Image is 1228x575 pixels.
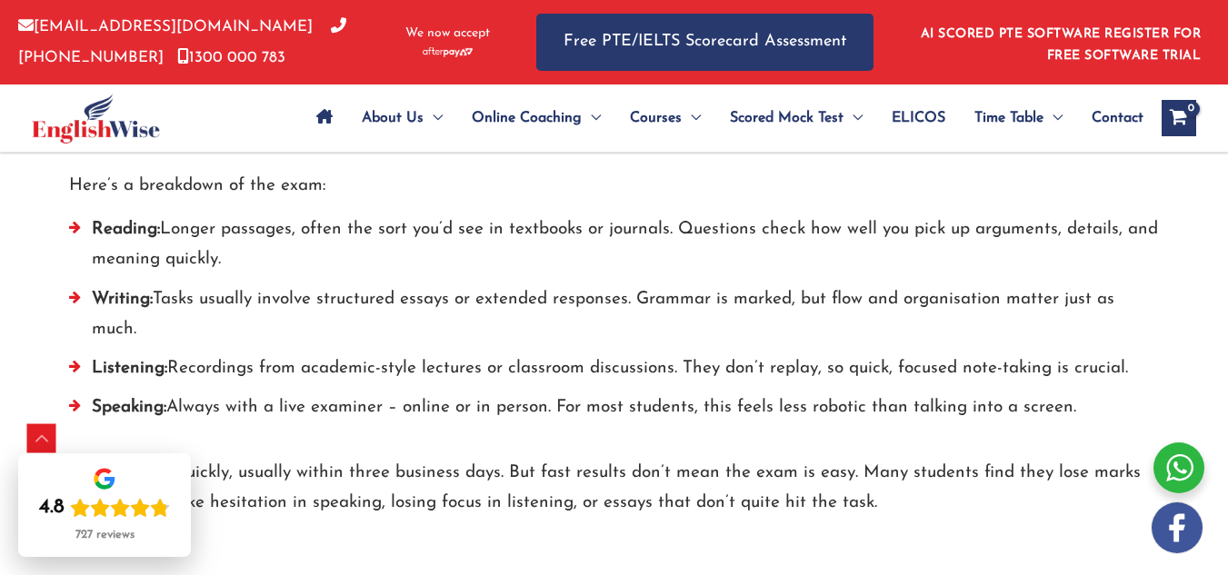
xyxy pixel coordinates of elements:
[1077,86,1143,150] a: Contact
[302,86,1143,150] nav: Site Navigation: Main Menu
[39,495,170,520] div: Rating: 4.8 out of 5
[960,86,1077,150] a: Time TableMenu Toggle
[92,221,160,238] strong: Reading:
[69,353,1160,392] li: Recordings from academic-style lectures or classroom discussions. They don’t replay, so quick, fo...
[69,458,1160,519] p: Results come quickly, usually within three business days. But fast results don’t mean the exam is...
[730,86,844,150] span: Scored Mock Test
[32,94,160,144] img: cropped-ew-logo
[18,19,346,64] a: [PHONE_NUMBER]
[615,86,715,150] a: CoursesMenu Toggle
[177,50,285,65] a: 1300 000 783
[472,86,582,150] span: Online Coaching
[69,392,1160,431] li: Always with a live examiner – online or in person. For most students, this feels less robotic tha...
[69,284,1160,354] li: Tasks usually involve structured essays or extended responses. Grammar is marked, but flow and or...
[92,360,167,377] strong: Listening:
[910,13,1210,72] aside: Header Widget 1
[630,86,682,150] span: Courses
[457,86,615,150] a: Online CoachingMenu Toggle
[362,86,424,150] span: About Us
[39,495,65,520] div: 4.8
[844,86,863,150] span: Menu Toggle
[921,27,1202,63] a: AI SCORED PTE SOFTWARE REGISTER FOR FREE SOFTWARE TRIAL
[424,86,443,150] span: Menu Toggle
[405,25,490,43] span: We now accept
[1162,100,1196,136] a: View Shopping Cart, empty
[892,86,945,150] span: ELICOS
[423,47,473,57] img: Afterpay-Logo
[682,86,701,150] span: Menu Toggle
[974,86,1043,150] span: Time Table
[69,214,1160,284] li: Longer passages, often the sort you’d see in textbooks or journals. Questions check how well you ...
[715,86,877,150] a: Scored Mock TestMenu Toggle
[18,19,313,35] a: [EMAIL_ADDRESS][DOMAIN_NAME]
[1043,86,1063,150] span: Menu Toggle
[1092,86,1143,150] span: Contact
[347,86,457,150] a: About UsMenu Toggle
[536,14,874,71] a: Free PTE/IELTS Scorecard Assessment
[877,86,960,150] a: ELICOS
[92,291,153,308] strong: Writing:
[582,86,601,150] span: Menu Toggle
[75,528,135,542] div: 727 reviews
[1152,502,1203,553] img: white-facebook.png
[69,171,1160,201] p: Here’s a breakdown of the exam:
[92,399,166,416] strong: Speaking:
